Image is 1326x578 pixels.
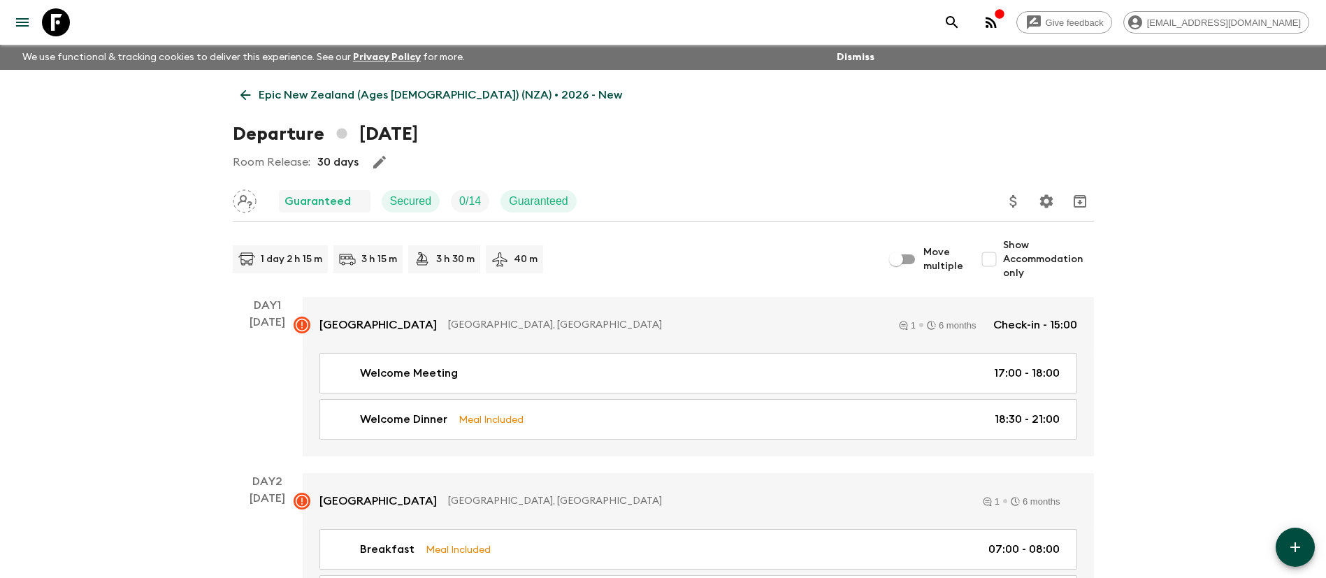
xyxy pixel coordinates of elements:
p: 18:30 - 21:00 [995,411,1060,428]
button: search adventures [938,8,966,36]
h1: Departure [DATE] [233,120,418,148]
p: Meal Included [459,412,524,427]
p: [GEOGRAPHIC_DATA] [319,317,437,333]
span: Assign pack leader [233,194,257,205]
p: Meal Included [426,542,491,557]
a: [GEOGRAPHIC_DATA][GEOGRAPHIC_DATA], [GEOGRAPHIC_DATA]16 months [303,473,1094,529]
p: Guaranteed [284,193,351,210]
div: [EMAIL_ADDRESS][DOMAIN_NAME] [1123,11,1309,34]
a: Welcome DinnerMeal Included18:30 - 21:00 [319,399,1077,440]
div: 6 months [1011,497,1060,506]
p: Epic New Zealand (Ages [DEMOGRAPHIC_DATA]) (NZA) • 2026 - New [259,87,622,103]
a: Give feedback [1016,11,1112,34]
p: [GEOGRAPHIC_DATA], [GEOGRAPHIC_DATA] [448,494,966,508]
p: Day 1 [233,297,303,314]
p: Room Release: [233,154,310,171]
span: Move multiple [923,245,964,273]
p: 3 h 15 m [361,252,397,266]
button: Update Price, Early Bird Discount and Costs [1000,187,1028,215]
a: BreakfastMeal Included07:00 - 08:00 [319,529,1077,570]
p: Welcome Dinner [360,411,447,428]
p: 17:00 - 18:00 [994,365,1060,382]
div: 1 [899,321,916,330]
p: 07:00 - 08:00 [988,541,1060,558]
p: [GEOGRAPHIC_DATA] [319,493,437,510]
p: Day 2 [233,473,303,490]
a: Epic New Zealand (Ages [DEMOGRAPHIC_DATA]) (NZA) • 2026 - New [233,81,630,109]
p: 30 days [317,154,359,171]
p: Check-in - 15:00 [993,317,1077,333]
p: 0 / 14 [459,193,481,210]
p: 40 m [514,252,538,266]
p: Guaranteed [509,193,568,210]
button: Archive (Completed, Cancelled or Unsynced Departures only) [1066,187,1094,215]
div: [DATE] [250,314,285,456]
span: Give feedback [1038,17,1111,28]
div: 6 months [927,321,976,330]
a: [GEOGRAPHIC_DATA][GEOGRAPHIC_DATA], [GEOGRAPHIC_DATA]16 monthsCheck-in - 15:00 [303,297,1094,353]
p: Breakfast [360,541,415,558]
span: [EMAIL_ADDRESS][DOMAIN_NAME] [1139,17,1309,28]
p: 3 h 30 m [436,252,475,266]
div: 1 [983,497,1000,506]
button: menu [8,8,36,36]
a: Privacy Policy [353,52,421,62]
a: Welcome Meeting17:00 - 18:00 [319,353,1077,393]
span: Show Accommodation only [1003,238,1094,280]
button: Dismiss [833,48,878,67]
button: Settings [1032,187,1060,215]
p: Secured [390,193,432,210]
p: We use functional & tracking cookies to deliver this experience. See our for more. [17,45,470,70]
p: [GEOGRAPHIC_DATA], [GEOGRAPHIC_DATA] [448,318,882,332]
p: 1 day 2 h 15 m [261,252,322,266]
div: Trip Fill [451,190,489,212]
div: Secured [382,190,440,212]
p: Welcome Meeting [360,365,458,382]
